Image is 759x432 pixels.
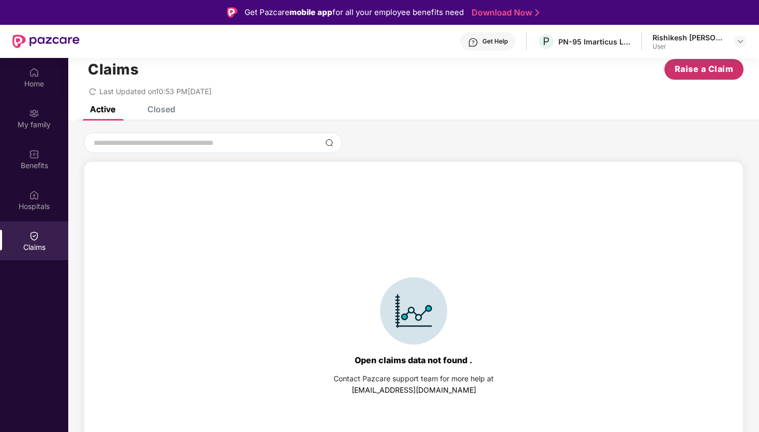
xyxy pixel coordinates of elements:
h1: Claims [88,61,139,78]
div: PN-95 Imarticus Learning Private Limited [558,37,631,47]
a: Download Now [472,7,536,18]
div: Rishikesh [PERSON_NAME] [652,33,725,42]
img: svg+xml;base64,PHN2ZyBpZD0iQ2xhaW0iIHhtbG5zPSJodHRwOi8vd3d3LnczLm9yZy8yMDAwL3N2ZyIgd2lkdGg9IjIwIi... [29,231,39,241]
div: Get Pazcare for all your employee benefits need [245,6,464,19]
img: svg+xml;base64,PHN2ZyBpZD0iRHJvcGRvd24tMzJ4MzIiIHhtbG5zPSJodHRwOi8vd3d3LnczLm9yZy8yMDAwL3N2ZyIgd2... [736,37,745,46]
div: Contact Pazcare support team for more help at [333,373,494,384]
div: User [652,42,725,51]
div: Active [90,104,115,114]
img: svg+xml;base64,PHN2ZyBpZD0iSGVscC0zMngzMiIgeG1sbnM9Imh0dHA6Ly93d3cudzMub3JnLzIwMDAvc3ZnIiB3aWR0aD... [468,37,478,48]
div: Get Help [482,37,508,46]
img: svg+xml;base64,PHN2ZyBpZD0iSG9tZSIgeG1sbnM9Imh0dHA6Ly93d3cudzMub3JnLzIwMDAvc3ZnIiB3aWR0aD0iMjAiIG... [29,67,39,78]
img: svg+xml;base64,PHN2ZyBpZD0iSWNvbl9DbGFpbSIgZGF0YS1uYW1lPSJJY29uIENsYWltIiB4bWxucz0iaHR0cDovL3d3dy... [380,277,447,345]
img: New Pazcare Logo [12,35,80,48]
span: Last Updated on 10:53 PM[DATE] [99,87,211,96]
div: Closed [147,104,175,114]
button: Raise a Claim [664,59,743,80]
img: Stroke [535,7,539,18]
strong: mobile app [290,7,332,17]
img: svg+xml;base64,PHN2ZyBpZD0iSG9zcGl0YWxzIiB4bWxucz0iaHR0cDovL3d3dy53My5vcmcvMjAwMC9zdmciIHdpZHRoPS... [29,190,39,200]
img: svg+xml;base64,PHN2ZyB3aWR0aD0iMjAiIGhlaWdodD0iMjAiIHZpZXdCb3g9IjAgMCAyMCAyMCIgZmlsbD0ibm9uZSIgeG... [29,108,39,118]
span: redo [89,87,96,96]
a: [EMAIL_ADDRESS][DOMAIN_NAME] [352,385,476,394]
span: Raise a Claim [675,63,734,76]
img: Logo [227,7,237,18]
img: svg+xml;base64,PHN2ZyBpZD0iQmVuZWZpdHMiIHhtbG5zPSJodHRwOi8vd3d3LnczLm9yZy8yMDAwL3N2ZyIgd2lkdGg9Ij... [29,149,39,159]
span: P [543,35,550,48]
img: svg+xml;base64,PHN2ZyBpZD0iU2VhcmNoLTMyeDMyIiB4bWxucz0iaHR0cDovL3d3dy53My5vcmcvMjAwMC9zdmciIHdpZH... [325,139,333,147]
div: Open claims data not found . [355,355,473,365]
